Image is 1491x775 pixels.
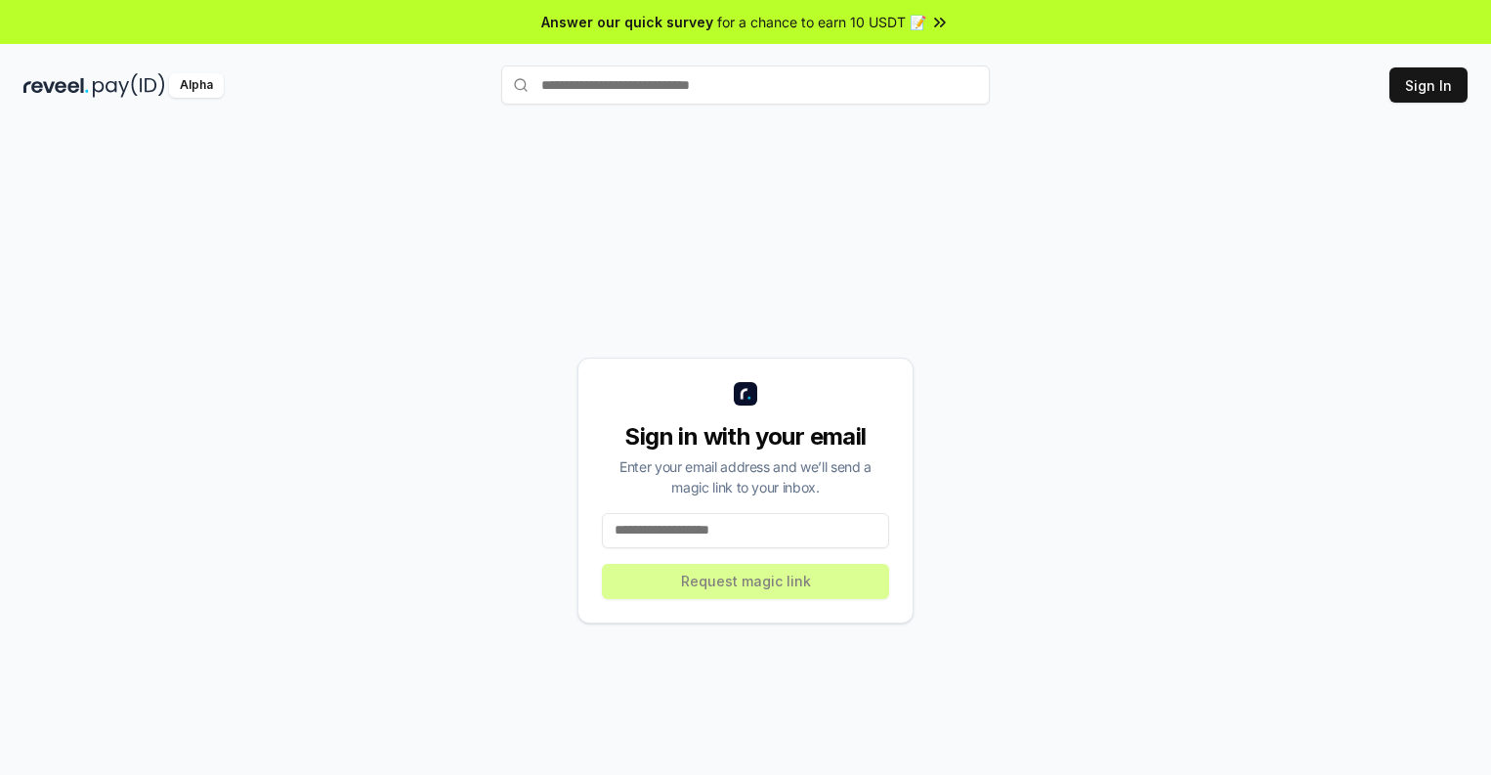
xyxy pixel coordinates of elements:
[23,73,89,98] img: reveel_dark
[1389,67,1468,103] button: Sign In
[717,12,926,32] span: for a chance to earn 10 USDT 📝
[602,421,889,452] div: Sign in with your email
[93,73,165,98] img: pay_id
[541,12,713,32] span: Answer our quick survey
[169,73,224,98] div: Alpha
[602,456,889,497] div: Enter your email address and we’ll send a magic link to your inbox.
[734,382,757,406] img: logo_small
